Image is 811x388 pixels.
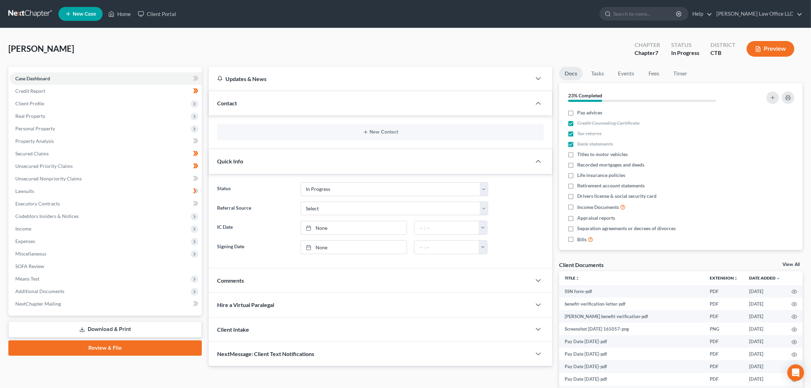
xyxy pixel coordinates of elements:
a: Unsecured Priority Claims [10,160,202,172]
a: Titleunfold_more [565,275,580,281]
div: District [710,41,736,49]
a: Fees [643,67,665,80]
a: Review & File [8,340,202,356]
td: PDF [704,348,744,360]
div: Status [671,41,699,49]
input: Search by name... [613,7,677,20]
span: Secured Claims [15,151,49,156]
span: Lawsuits [15,188,34,194]
a: Property Analysis [10,135,202,147]
a: Credit Report [10,85,202,97]
a: Tasks [586,67,610,80]
td: [DATE] [744,348,786,360]
div: Updates & News [217,75,523,82]
td: [DATE] [744,310,786,323]
span: Additional Documents [15,288,64,294]
span: Hire a Virtual Paralegal [217,301,274,308]
div: Chapter [635,49,660,57]
span: Bank statements [577,140,613,147]
td: PDF [704,298,744,310]
label: Status [214,182,297,196]
span: [PERSON_NAME] [8,43,74,54]
td: PDF [704,373,744,386]
span: NextChapter Mailing [15,301,61,307]
a: [PERSON_NAME] Law Office LLC [713,8,802,20]
a: Case Dashboard [10,72,202,85]
a: Unsecured Nonpriority Claims [10,172,202,185]
span: Contact [217,100,237,106]
span: Income Documents [577,204,619,211]
span: Life insurance policies [577,172,625,179]
td: [DATE] [744,335,786,348]
div: In Progress [671,49,699,57]
td: Screenshot [DATE] 165057-png [559,323,704,335]
span: Bills [577,236,587,243]
span: NextMessage: Client Text Notifications [217,350,314,357]
a: Extensionunfold_more [710,275,738,281]
span: Case Dashboard [15,75,50,81]
span: SOFA Review [15,263,44,269]
input: -- : -- [414,221,479,234]
i: unfold_more [575,276,580,281]
a: Home [105,8,134,20]
label: Referral Source [214,202,297,216]
span: Retirement account statements [577,182,645,189]
span: Property Analysis [15,138,54,144]
button: Preview [747,41,794,57]
span: Executory Contracts [15,201,60,207]
td: PDF [704,360,744,373]
td: [DATE] [744,298,786,310]
a: SOFA Review [10,260,202,273]
span: Drivers license & social security card [577,193,657,200]
a: Events [612,67,640,80]
span: 7 [655,49,658,56]
td: Pay Date [DATE]-pdf [559,348,704,360]
td: PNG [704,323,744,335]
td: PDF [704,285,744,298]
a: NextChapter Mailing [10,298,202,310]
i: unfold_more [734,276,738,281]
span: Real Property [15,113,45,119]
td: [DATE] [744,285,786,298]
a: Docs [559,67,583,80]
span: Expenses [15,238,35,244]
td: Pay Date [DATE]-pdf [559,335,704,348]
input: -- : -- [414,241,479,254]
span: Pay advices [577,109,602,116]
span: Unsecured Nonpriority Claims [15,176,82,181]
td: [DATE] [744,360,786,373]
a: Executory Contracts [10,197,202,210]
span: Unsecured Priority Claims [15,163,73,169]
span: Credit Report [15,88,45,94]
span: Tax returns [577,130,602,137]
span: Client Profile [15,100,44,106]
td: benefit-verification-letter-pdf [559,298,704,310]
span: Recorded mortgages and deeds [577,161,644,168]
td: [PERSON_NAME] benefit verification-pdf [559,310,704,323]
span: Quick Info [217,158,243,164]
a: Date Added expand_more [749,275,780,281]
a: View All [782,262,800,267]
strong: 23% Completed [568,92,602,98]
span: Personal Property [15,126,55,131]
span: Client Intake [217,326,249,333]
a: Lawsuits [10,185,202,197]
div: Client Documents [559,261,604,268]
span: Credit Counseling Certificate [577,120,639,127]
span: Codebtors Insiders & Notices [15,213,79,219]
a: Timer [668,67,693,80]
td: [DATE] [744,373,786,386]
a: Help [689,8,712,20]
a: Secured Claims [10,147,202,160]
span: Titles to motor vehicles [577,151,628,158]
i: expand_more [776,276,780,281]
button: New Contact [223,129,539,135]
span: Comments [217,277,244,284]
a: None [301,221,407,234]
div: Open Intercom Messenger [787,364,804,381]
div: CTB [710,49,736,57]
span: Appraisal reports [577,215,615,221]
td: Pay Date [DATE]-pdf [559,360,704,373]
td: Pay Date [DATE]-pdf [559,373,704,386]
a: None [301,241,407,254]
